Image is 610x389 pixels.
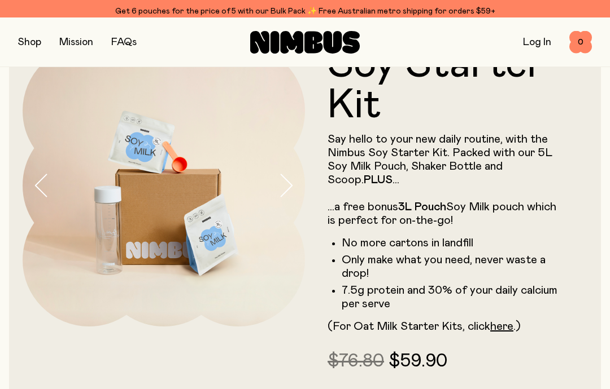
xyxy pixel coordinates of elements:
a: FAQs [111,37,137,47]
span: $59.90 [389,352,447,370]
strong: PLUS [364,174,393,185]
span: $76.80 [328,352,384,370]
span: .) [513,321,521,332]
a: Mission [59,37,93,47]
button: 0 [569,31,592,54]
li: Only make what you need, never waste a drop! [342,253,565,280]
a: here [490,321,513,332]
li: No more cartons in landfill [342,236,565,250]
strong: 3L [398,201,412,213]
li: 7.5g protein and 30% of your daily calcium per serve [342,284,565,311]
span: (For Oat Milk Starter Kits, click [328,321,490,332]
h1: Soy Starter Kit [328,45,565,126]
p: Say hello to your new daily routine, with the Nimbus Soy Starter Kit. Packed with our 5L Soy Milk... [328,132,565,227]
strong: Pouch [415,201,446,213]
div: Get 6 pouches for the price of 5 with our Bulk Pack ✨ Free Australian metro shipping for orders $59+ [18,5,592,18]
a: Log In [523,37,551,47]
